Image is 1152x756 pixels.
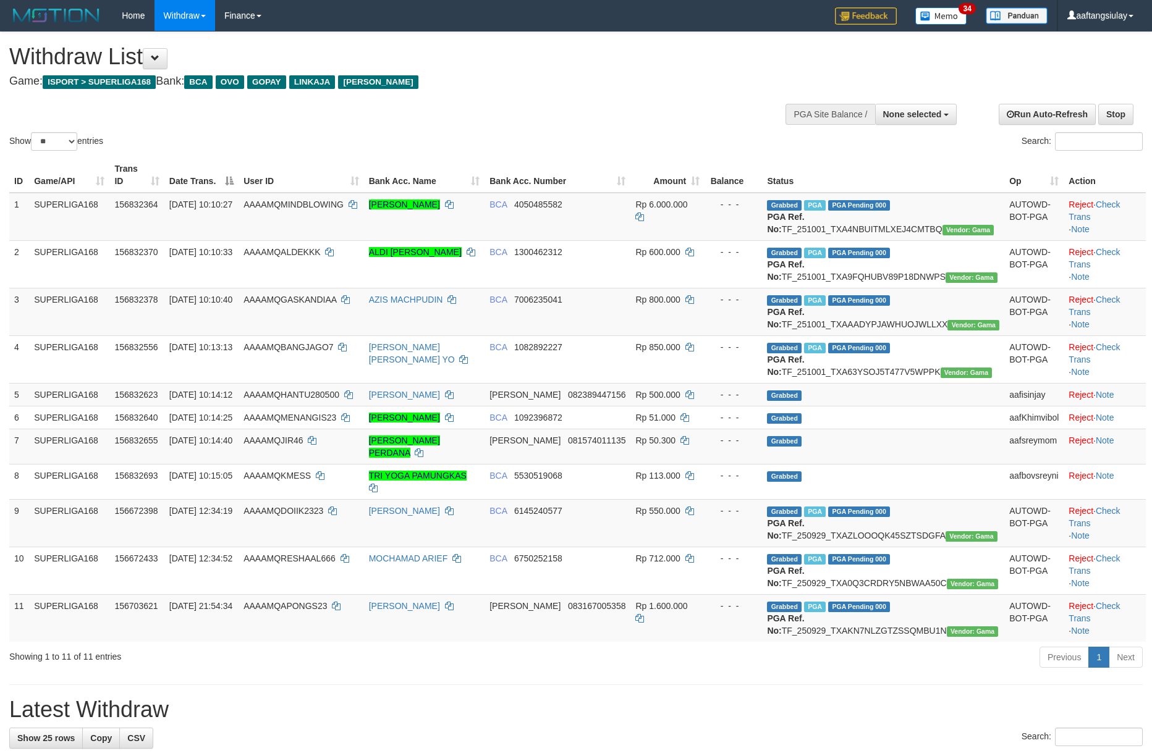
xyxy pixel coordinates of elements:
[244,553,336,563] span: AAAAMQRESHAAL666
[1096,471,1114,481] a: Note
[1071,224,1090,234] a: Note
[364,157,485,193] th: Bank Acc. Name: activate to sort column ascending
[1069,342,1093,352] a: Reject
[804,602,826,612] span: Marked by aafchhiseyha
[835,7,897,25] img: Feedback.jpg
[369,295,443,304] a: AZIS MACHPUDIN
[828,248,890,258] span: PGA Pending
[1022,132,1143,151] label: Search:
[216,75,244,89] span: OVO
[1069,553,1093,563] a: Reject
[244,471,311,481] span: AAAAMQKMESS
[114,199,158,209] span: 156832364
[635,342,680,352] span: Rp 850.000
[29,406,109,429] td: SUPERLIGA168
[9,132,103,151] label: Show entries
[9,193,29,241] td: 1
[786,104,875,125] div: PGA Site Balance /
[1064,464,1146,499] td: ·
[169,390,232,400] span: [DATE] 10:14:12
[762,240,1004,288] td: TF_251001_TXA9FQHUBV89P18DNWPS
[244,199,344,209] span: AAAAMQMINDBLOWING
[767,295,802,306] span: Grabbed
[29,594,109,642] td: SUPERLIGA168
[767,413,802,424] span: Grabbed
[828,554,890,565] span: PGA Pending
[1071,626,1090,636] a: Note
[1069,199,1093,209] a: Reject
[29,499,109,547] td: SUPERLIGA168
[9,288,29,335] td: 3
[635,601,687,611] span: Rp 1.600.000
[369,435,440,458] a: [PERSON_NAME] PERDANA
[489,390,561,400] span: [PERSON_NAME]
[514,295,562,304] span: Copy 7006235041 to clipboard
[804,506,826,517] span: Marked by aafsoycanthlai
[946,272,997,283] span: Vendor URL: https://trx31.1velocity.biz
[1064,193,1146,241] td: · ·
[489,506,507,516] span: BCA
[1069,506,1120,528] a: Check Trans
[29,547,109,594] td: SUPERLIGA168
[942,225,994,235] span: Vendor URL: https://trx31.1velocity.biz
[1004,464,1064,499] td: aafbovsreyni
[114,247,158,257] span: 156832370
[568,601,625,611] span: Copy 083167005358 to clipboard
[169,413,232,422] span: [DATE] 10:14:25
[184,75,212,89] span: BCA
[635,390,680,400] span: Rp 500.000
[1069,247,1093,257] a: Reject
[1096,390,1114,400] a: Note
[109,157,164,193] th: Trans ID: activate to sort column ascending
[767,307,804,329] b: PGA Ref. No:
[1069,601,1093,611] a: Reject
[1055,132,1143,151] input: Search:
[244,601,327,611] span: AAAAMQAPONGS23
[29,193,109,241] td: SUPERLIGA168
[514,471,562,481] span: Copy 5530519068 to clipboard
[709,552,757,565] div: - - -
[762,288,1004,335] td: TF_251001_TXAAADYPJAWHUOJWLLXX
[1004,335,1064,383] td: AUTOWD-BOT-PGA
[244,247,321,257] span: AAAAMQALDEKKK
[9,6,103,25] img: MOTION_logo.png
[828,343,890,353] span: PGA Pending
[9,728,83,749] a: Show 25 rows
[1022,728,1143,746] label: Search:
[767,518,804,540] b: PGA Ref. No:
[369,553,448,563] a: MOCHAMAD ARIEF
[29,335,109,383] td: SUPERLIGA168
[635,295,680,304] span: Rp 800.000
[90,733,112,743] span: Copy
[709,600,757,612] div: - - -
[1040,647,1089,668] a: Previous
[1069,295,1093,304] a: Reject
[828,295,890,306] span: PGA Pending
[568,435,625,445] span: Copy 081574011135 to clipboard
[767,200,802,211] span: Grabbed
[635,435,676,445] span: Rp 50.300
[1064,594,1146,642] td: · ·
[369,413,440,422] a: [PERSON_NAME]
[29,240,109,288] td: SUPERLIGA168
[1064,240,1146,288] td: · ·
[1064,288,1146,335] td: · ·
[1069,247,1120,269] a: Check Trans
[767,355,804,377] b: PGA Ref. No:
[635,471,680,481] span: Rp 113.000
[9,406,29,429] td: 6
[762,594,1004,642] td: TF_250929_TXAKN7NLZGTZSSQMBU1N
[828,602,890,612] span: PGA Pending
[767,436,802,447] span: Grabbed
[114,471,158,481] span: 156832693
[29,464,109,499] td: SUPERLIGA168
[999,104,1096,125] a: Run Auto-Refresh
[114,413,158,422] span: 156832640
[489,342,507,352] span: BCA
[767,554,802,565] span: Grabbed
[1064,429,1146,464] td: ·
[244,295,336,304] span: AAAAMQGASKANDIAA
[767,602,802,612] span: Grabbed
[709,505,757,517] div: - - -
[804,295,826,306] span: Marked by aafsoycanthlai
